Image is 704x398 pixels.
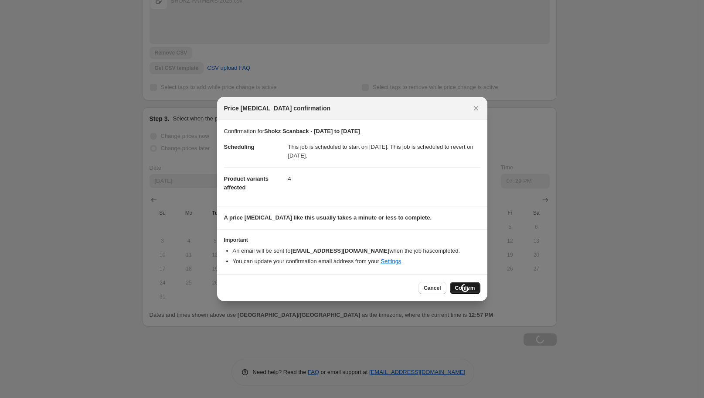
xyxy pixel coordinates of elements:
button: Cancel [418,282,446,294]
span: Scheduling [224,144,255,150]
h3: Important [224,237,480,244]
b: A price [MEDICAL_DATA] like this usually takes a minute or less to complete. [224,214,432,221]
b: Shokz Scanback - [DATE] to [DATE] [264,128,360,134]
li: You can update your confirmation email address from your . [233,257,480,266]
p: Confirmation for [224,127,480,136]
b: [EMAIL_ADDRESS][DOMAIN_NAME] [290,247,389,254]
li: An email will be sent to when the job has completed . [233,247,480,255]
span: Cancel [424,285,441,292]
dd: This job is scheduled to start on [DATE]. This job is scheduled to revert on [DATE]. [288,136,480,167]
dd: 4 [288,167,480,190]
button: Close [470,102,482,114]
a: Settings [381,258,401,264]
span: Price [MEDICAL_DATA] confirmation [224,104,331,113]
span: Product variants affected [224,175,269,191]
